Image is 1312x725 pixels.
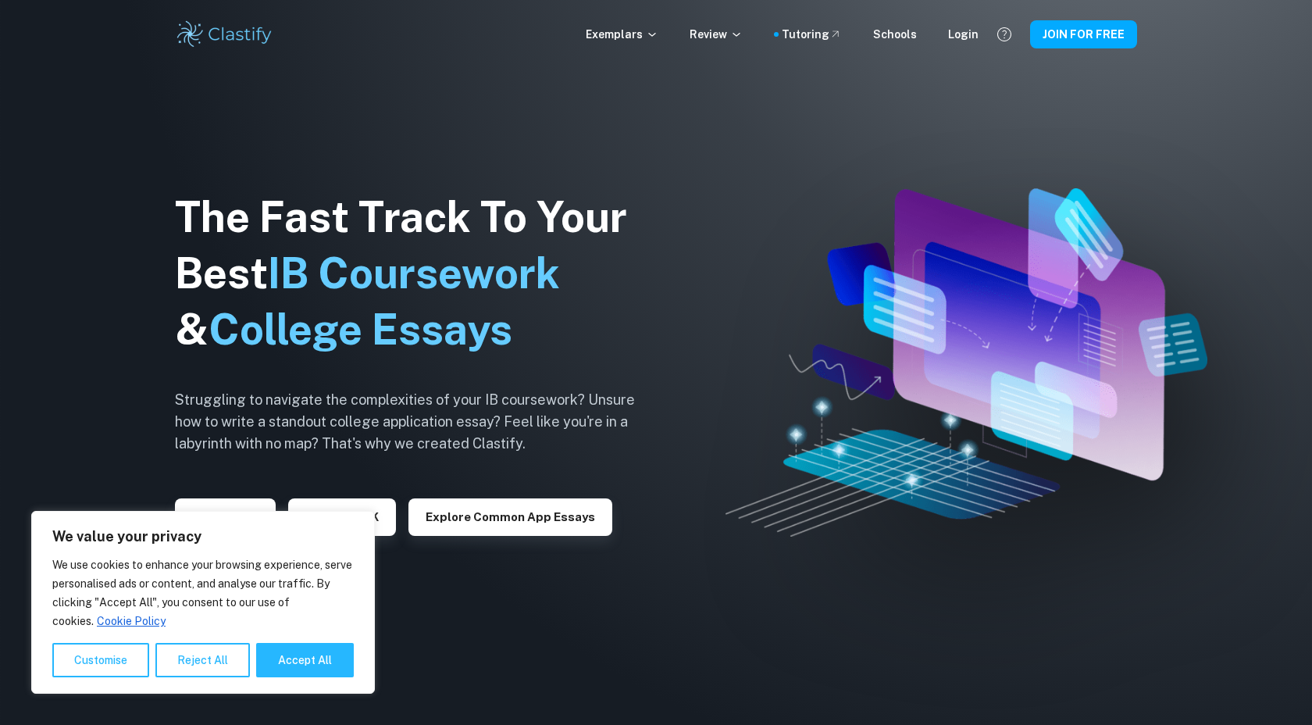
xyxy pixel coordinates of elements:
a: Schools [873,26,917,43]
p: Review [690,26,743,43]
p: We value your privacy [52,527,354,546]
a: Tutoring [782,26,842,43]
a: Cookie Policy [96,614,166,628]
h6: Struggling to navigate the complexities of your IB coursework? Unsure how to write a standout col... [175,389,659,455]
button: JOIN FOR FREE [1030,20,1137,48]
button: Accept All [256,643,354,677]
p: Exemplars [586,26,658,43]
span: IB Coursework [268,248,560,298]
button: Reject All [155,643,250,677]
a: Explore TOK [288,509,396,523]
a: Explore Common App essays [408,509,612,523]
a: Explore IAs [175,509,276,523]
button: Customise [52,643,149,677]
button: Help and Feedback [991,21,1018,48]
img: Clastify hero [726,188,1207,536]
a: Login [948,26,979,43]
h1: The Fast Track To Your Best & [175,189,659,358]
span: College Essays [209,305,512,354]
p: We use cookies to enhance your browsing experience, serve personalised ads or content, and analys... [52,555,354,630]
button: Explore Common App essays [408,498,612,536]
div: We value your privacy [31,511,375,694]
button: Explore TOK [288,498,396,536]
button: Explore IAs [175,498,276,536]
img: Clastify logo [175,19,274,50]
